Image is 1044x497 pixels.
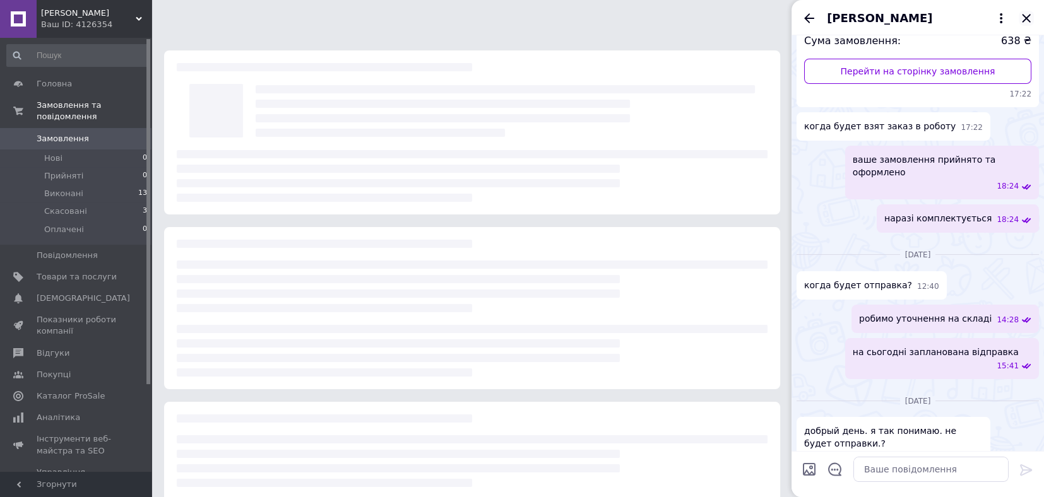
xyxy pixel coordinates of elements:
span: Аналітика [37,412,80,423]
span: Відгуки [37,348,69,359]
span: Виконані [44,188,83,199]
span: добрый день. я так понимаю. не будет отправки.? [804,424,983,450]
div: 07.10.2025 [797,248,1039,260]
span: 17:22 06.10.2025 [804,89,1031,100]
span: Повідомлення [37,250,98,261]
span: наразі комплектується [884,212,992,225]
button: Закрити [1019,11,1034,26]
span: Замовлення [37,133,89,144]
span: когда будет взят заказ в роботу [804,120,956,133]
span: Сума замовлення: [804,34,901,49]
span: 12:40 07.10.2025 [917,281,939,292]
span: Інструменти веб-майстра та SEO [37,433,117,456]
span: 17:22 06.10.2025 [961,122,983,133]
span: Головна [37,78,72,90]
span: 0 [143,153,147,164]
span: [PERSON_NAME] [827,10,932,26]
span: LEW [41,8,136,19]
span: Оплачені [44,224,84,235]
button: [PERSON_NAME] [827,10,1009,26]
span: 0 [143,224,147,235]
span: 638 ₴ [1001,34,1031,49]
button: Назад [802,11,817,26]
span: на сьогодні запланована відправка [853,346,1019,358]
span: Управління сайтом [37,467,117,489]
span: 0 [143,170,147,182]
span: Замовлення та повідомлення [37,100,151,122]
span: 14:28 07.10.2025 [997,315,1019,325]
span: [DEMOGRAPHIC_DATA] [37,293,130,304]
span: когда будет отправка? [804,279,912,292]
span: Покупці [37,369,71,380]
button: Відкрити шаблони відповідей [827,461,843,477]
span: Показники роботи компанії [37,314,117,337]
span: 18:24 06.10.2025 [997,214,1019,225]
span: [DATE] [900,250,936,260]
span: 13 [138,188,147,199]
span: Прийняті [44,170,83,182]
div: 08.10.2025 [797,394,1039,407]
span: Нові [44,153,62,164]
span: Каталог ProSale [37,390,105,402]
span: 3 [143,206,147,217]
span: робимо уточнення на складі [859,312,992,325]
span: 15:41 07.10.2025 [997,361,1019,371]
span: Товари та послуги [37,271,117,283]
input: Пошук [6,44,148,67]
div: Ваш ID: 4126354 [41,19,151,30]
span: Скасовані [44,206,87,217]
span: 18:24 06.10.2025 [997,181,1019,192]
a: Перейти на сторінку замовлення [804,59,1031,84]
span: [DATE] [900,396,936,407]
span: ваше замовлення прийнято та оформлено [853,153,1031,178]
